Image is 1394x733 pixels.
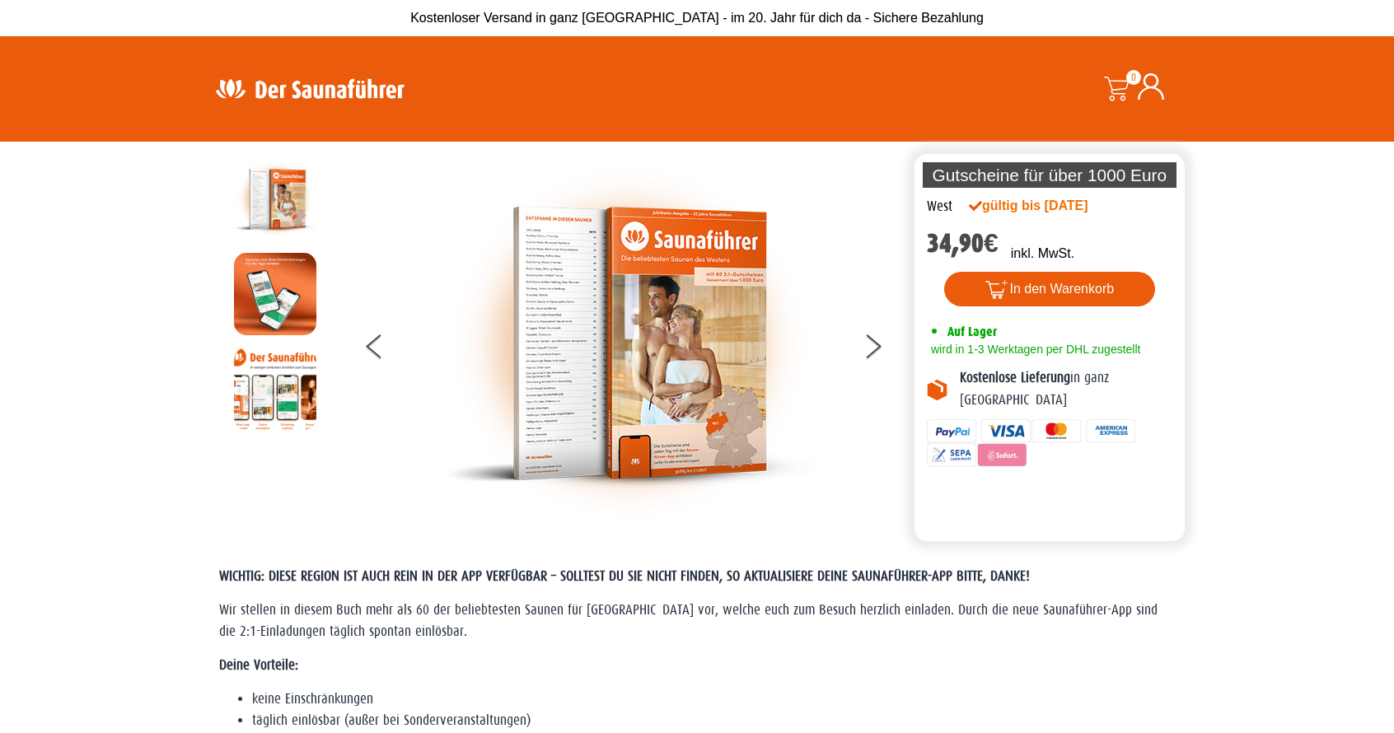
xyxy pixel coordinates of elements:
div: West [927,196,952,217]
span: WICHTIG: DIESE REGION IST AUCH REIN IN DER APP VERFÜGBAR – SOLLTEST DU SIE NICHT FINDEN, SO AKTUA... [219,568,1030,584]
button: In den Warenkorb [944,272,1156,306]
p: Gutscheine für über 1000 Euro [923,162,1176,188]
img: Anleitung7tn [234,348,316,430]
span: wird in 1-3 Werktagen per DHL zugestellt [927,343,1140,356]
div: gültig bis [DATE] [969,196,1124,216]
p: inkl. MwSt. [1011,244,1074,264]
span: Auf Lager [947,324,997,339]
li: täglich einlösbar (außer bei Sonderveranstaltungen) [252,710,1175,731]
span: 0 [1126,70,1141,85]
span: € [984,228,999,259]
span: Kostenloser Versand in ganz [GEOGRAPHIC_DATA] - im 20. Jahr für dich da - Sichere Bezahlung [410,11,984,25]
img: der-saunafuehrer-2025-west [444,158,815,529]
p: in ganz [GEOGRAPHIC_DATA] [960,367,1172,411]
bdi: 34,90 [927,228,999,259]
li: keine Einschränkungen [252,689,1175,710]
b: Kostenlose Lieferung [960,370,1070,385]
img: MOCKUP-iPhone_regional [234,253,316,335]
img: der-saunafuehrer-2025-west [234,158,316,240]
span: Wir stellen in diesem Buch mehr als 60 der beliebtesten Saunen für [GEOGRAPHIC_DATA] vor, welche ... [219,602,1158,639]
strong: Deine Vorteile: [219,657,298,673]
